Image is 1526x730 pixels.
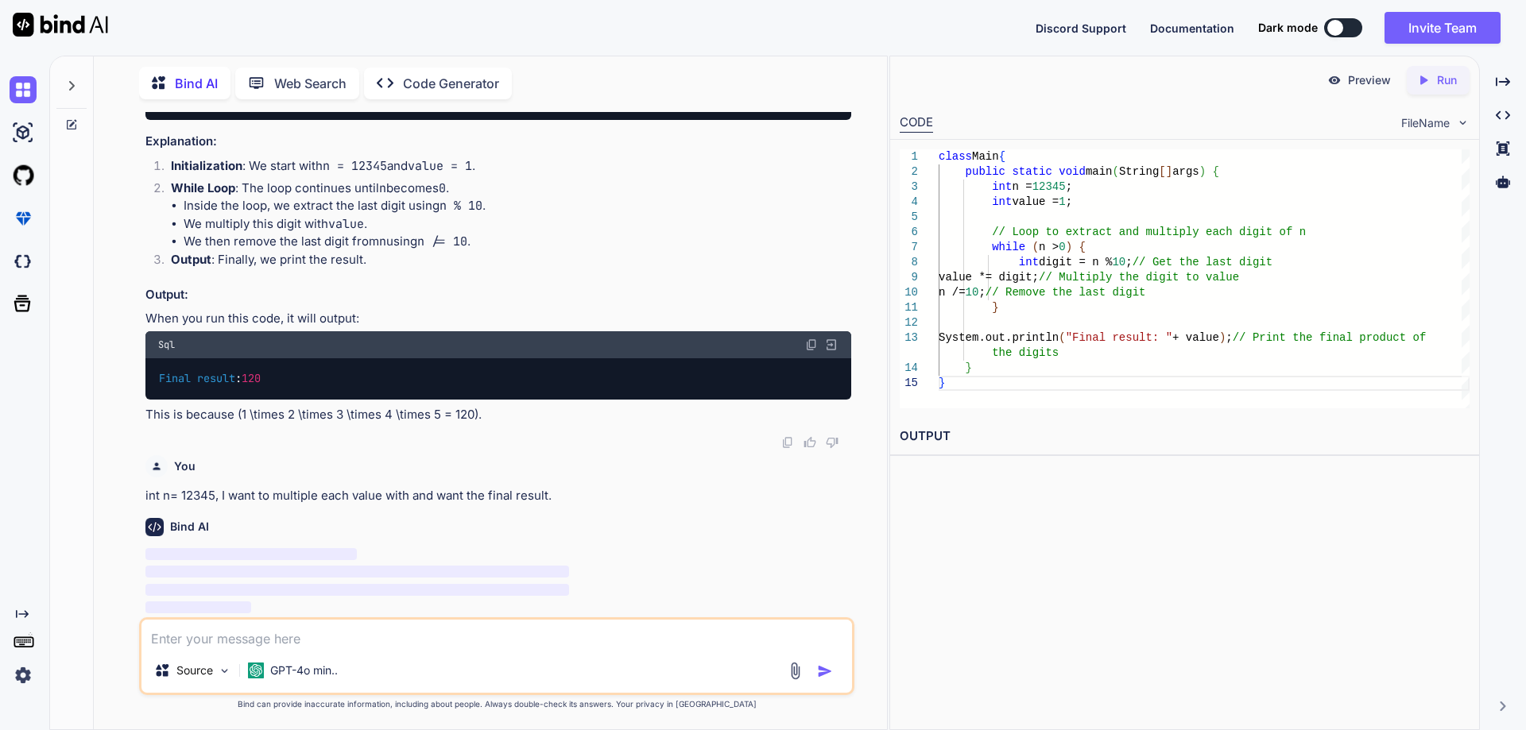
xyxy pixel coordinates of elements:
[1039,271,1239,284] span: // Multiply the digit to value
[13,13,108,37] img: Bind AI
[1065,195,1071,208] span: ;
[900,210,918,225] div: 5
[992,346,1059,359] span: the digits
[175,74,218,93] p: Bind AI
[900,240,918,255] div: 7
[900,361,918,376] div: 14
[939,377,945,389] span: }
[158,180,851,251] li: : The loop continues until becomes .
[1327,73,1342,87] img: preview
[1159,165,1165,178] span: [
[1348,72,1391,88] p: Preview
[1032,241,1038,253] span: (
[1165,165,1172,178] span: ]
[1059,331,1065,344] span: (
[1059,165,1086,178] span: void
[145,487,851,505] p: int n= 12345, I want to multiple each value with and want the final result.
[890,418,1479,455] h2: OUTPUT
[1199,165,1205,178] span: )
[1065,331,1172,344] span: "Final result: "
[10,76,37,103] img: chat
[176,662,213,678] p: Source
[417,234,467,249] code: n /= 10
[1079,241,1085,253] span: {
[274,74,347,93] p: Web Search
[1032,180,1065,193] span: 12345
[1112,165,1118,178] span: (
[985,286,1145,299] span: // Remove the last digit
[1018,256,1038,268] span: int
[1125,256,1132,268] span: ;
[10,248,37,275] img: darkCloudIdeIcon
[145,310,851,328] p: When you run this code, it will output:
[804,436,816,449] img: like
[1012,165,1052,178] span: static
[1039,241,1059,253] span: n >
[10,162,37,189] img: githubLight
[1065,241,1071,253] span: )
[786,662,804,680] img: attachment
[900,300,918,315] div: 11
[1150,21,1234,35] span: Documentation
[197,372,235,386] span: result
[939,271,1039,284] span: value *= digit;
[1086,165,1113,178] span: main
[158,157,851,180] li: : We start with and .
[174,458,196,474] h6: You
[900,330,918,346] div: 13
[242,372,261,386] span: 120
[900,285,918,300] div: 10
[270,662,338,678] p: GPT-4o min..
[184,215,851,234] li: We multiply this digit with .
[408,158,472,174] code: value = 1
[900,195,918,210] div: 4
[184,197,851,215] li: Inside the loop, we extract the last digit using .
[939,331,1059,344] span: System.out.println
[323,158,387,174] code: n = 12345
[379,180,386,196] code: n
[1012,180,1032,193] span: n =
[10,119,37,146] img: ai-studio
[900,149,918,164] div: 1
[1437,72,1457,88] p: Run
[1172,165,1199,178] span: args
[1036,20,1126,37] button: Discord Support
[145,406,851,424] p: This is because (1 \times 2 \times 3 \times 4 \times 5 = 120).
[1039,256,1112,268] span: digit = n %
[145,548,357,560] span: ‌
[1258,20,1318,36] span: Dark mode
[158,370,262,387] code: :
[1456,116,1470,129] img: chevron down
[1172,331,1219,344] span: + value
[900,114,933,133] div: CODE
[824,338,839,352] img: Open in Browser
[145,584,569,596] span: ‌
[900,225,918,240] div: 6
[145,286,851,304] h3: Output:
[965,361,971,374] span: }
[1065,180,1071,193] span: ;
[158,251,851,273] li: : Finally, we print the result.
[171,158,242,173] strong: Initialization
[440,198,482,214] code: n % 10
[248,662,264,678] img: GPT-4o mini
[992,180,1012,193] span: int
[1112,256,1125,268] span: 10
[439,180,446,196] code: 0
[1150,20,1234,37] button: Documentation
[184,233,851,251] li: We then remove the last digit from using .
[817,663,833,679] img: icon
[900,255,918,270] div: 8
[965,165,1005,178] span: public
[1401,115,1450,131] span: FileName
[978,286,985,299] span: ;
[1036,21,1126,35] span: Discord Support
[992,195,1012,208] span: int
[1059,241,1065,253] span: 0
[972,150,999,163] span: Main
[159,372,191,386] span: Final
[1212,165,1218,178] span: {
[139,698,854,710] p: Bind can provide inaccurate information, including about people. Always double-check its answers....
[1219,331,1226,344] span: )
[939,150,972,163] span: class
